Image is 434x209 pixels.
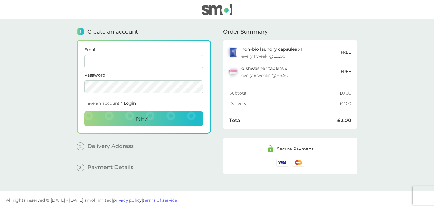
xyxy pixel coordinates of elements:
span: Next [136,115,152,122]
label: Email [84,48,203,52]
span: 2 [77,142,84,150]
p: FREE [341,68,351,75]
div: £2.00 [337,118,351,123]
button: Next [84,111,203,126]
span: Create an account [87,29,138,34]
a: terms of service [143,197,177,203]
p: FREE [341,49,351,56]
span: Delivery Address [87,143,134,149]
img: /assets/icons/cards/mastercard.svg [292,159,304,166]
div: every 6 weeks @ £6.50 [241,73,288,77]
span: dishwasher tablets [241,66,284,71]
div: £2.00 [340,101,351,106]
div: £0.00 [340,91,351,95]
label: Password [84,73,203,77]
div: Have an account? [84,98,203,111]
span: 1 [77,28,84,35]
div: every 1 week @ £6.00 [241,54,285,58]
div: Delivery [229,101,340,106]
div: Subtotal [229,91,340,95]
div: Total [229,118,337,123]
img: smol [202,4,232,15]
span: Order Summary [223,29,268,34]
p: x 1 [241,47,302,52]
img: /assets/icons/cards/visa.svg [276,159,288,166]
span: 3 [77,164,84,171]
p: x 1 [241,66,288,71]
a: privacy policy [113,197,142,203]
span: Payment Details [87,164,133,170]
span: non-bio laundry capsules [241,46,297,52]
span: Login [124,100,136,106]
div: Secure Payment [277,147,313,151]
